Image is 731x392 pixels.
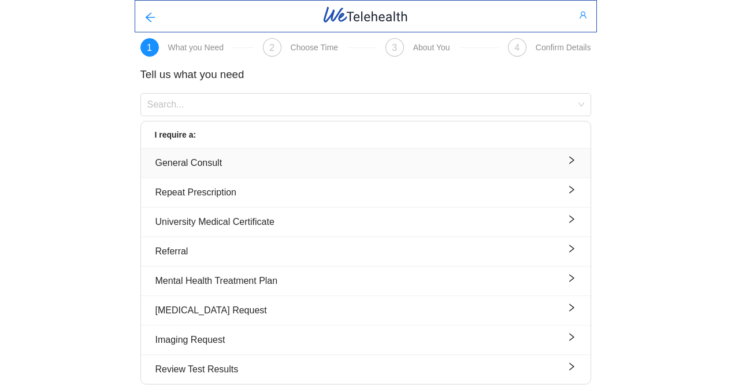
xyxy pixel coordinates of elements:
div: Referral [155,244,576,258]
div: Mental Health Treatment Plan [155,273,576,288]
button: General Consultright [141,149,591,177]
button: Imaging Requestright [141,326,591,354]
span: right [567,273,576,288]
button: Referralright [141,237,591,266]
h3: Tell us what you need [140,66,591,83]
div: Confirm Details [536,43,591,52]
span: 2 [269,43,274,53]
div: Repeat Prescription [155,185,576,199]
span: 3 [392,43,397,53]
div: About You [413,43,450,52]
div: Review Test Results [155,362,576,376]
span: 1 [147,43,152,53]
img: WeTelehealth [322,5,409,24]
div: What you Need [168,43,224,52]
button: Review Test Resultsright [141,355,591,384]
span: right [567,362,576,376]
div: Imaging Request [155,332,576,347]
span: right [567,244,576,258]
button: arrow-left [135,5,165,28]
span: right [567,303,576,317]
span: user [579,11,587,20]
div: [MEDICAL_DATA] Request [155,303,576,317]
button: Mental Health Treatment Planright [141,267,591,295]
div: General Consult [155,156,576,170]
span: right [567,332,576,347]
span: 4 [514,43,520,53]
div: I require a: [155,128,577,141]
button: Repeat Prescriptionright [141,178,591,207]
div: University Medical Certificate [155,215,576,229]
button: user [570,6,596,24]
button: [MEDICAL_DATA] Requestright [141,296,591,325]
span: right [567,156,576,170]
div: Choose Time [291,43,338,52]
span: right [567,215,576,229]
button: University Medical Certificateright [141,208,591,236]
span: arrow-left [144,12,156,25]
span: right [567,185,576,199]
